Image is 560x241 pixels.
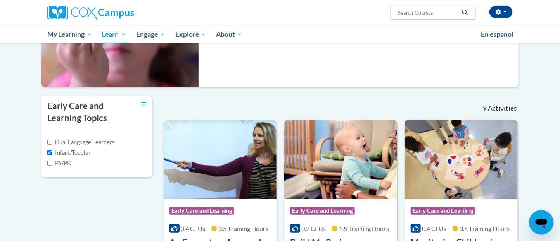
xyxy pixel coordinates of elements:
[47,30,92,39] span: My Learning
[397,8,459,17] input: Search Courses
[164,120,277,199] img: Course Logo
[102,30,126,39] span: Learn
[47,140,52,145] input: Checkbox for Options
[47,149,91,157] label: Infant/Toddler
[47,138,114,147] label: Dual Language Learners
[170,26,211,43] a: Explore
[489,6,513,18] button: Account Settings
[175,30,206,39] span: Explore
[47,159,71,168] label: PS/PK
[218,225,268,232] span: 3.5 Training Hours
[459,8,471,17] button: Search
[97,26,131,43] a: Learn
[476,26,519,43] a: En español
[181,225,205,232] span: 0.4 CEUs
[169,207,234,215] span: Early Care and Learning
[290,207,355,215] span: Early Care and Learning
[460,225,510,232] span: 3.5 Training Hours
[405,120,518,199] img: Course Logo
[483,104,487,113] span: 9
[339,225,389,232] span: 1.5 Training Hours
[47,6,195,20] a: Cox Campus
[141,100,146,109] a: Toggle collapse
[488,104,517,113] span: Activities
[136,30,165,39] span: Engage
[422,225,446,232] span: 0.4 CEUs
[47,150,52,155] input: Checkbox for Options
[216,30,242,39] span: About
[36,26,524,43] div: Main menu
[411,207,475,215] span: Early Care and Learning
[284,120,397,199] img: Course Logo
[211,26,248,43] a: About
[42,26,97,43] a: My Learning
[131,26,170,43] a: Engage
[47,161,52,166] input: Checkbox for Options
[47,6,134,20] img: Cox Campus
[481,30,513,38] span: En español
[47,100,121,124] h3: Early Care and Learning Topics
[529,210,554,235] iframe: Button to launch messaging window
[301,225,326,232] span: 0.2 CEUs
